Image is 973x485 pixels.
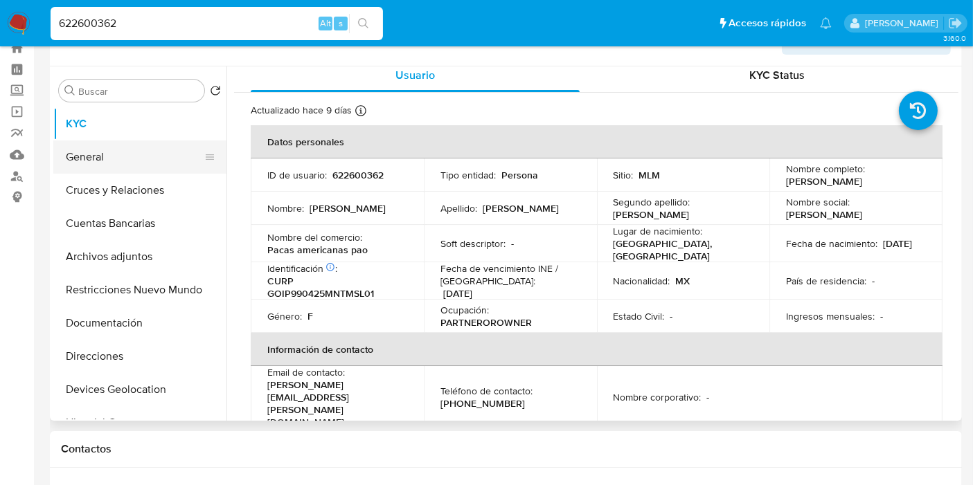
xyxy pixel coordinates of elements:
p: [PERSON_NAME] [786,175,862,187]
p: F [307,310,313,322]
p: [PERSON_NAME][EMAIL_ADDRESS][PERSON_NAME][DOMAIN_NAME] [267,378,402,428]
a: Notificaciones [820,17,832,29]
p: ID de usuario : [267,169,327,181]
p: Tipo entidad : [440,169,496,181]
p: - [511,237,514,250]
p: - [670,310,673,322]
a: Salir [948,16,963,30]
p: Estado Civil : [614,310,665,322]
p: [PERSON_NAME] [614,208,690,221]
button: Documentación [53,306,226,340]
button: Restricciones Nuevo Mundo [53,273,226,306]
p: Nombre : [267,202,304,214]
p: CURP GOIP990425MNTMSL01 [267,275,402,300]
p: Soft descriptor : [440,237,506,250]
button: General [53,140,215,174]
p: [PHONE_NUMBER] [440,397,525,410]
input: Buscar [78,85,199,98]
p: MX [676,275,690,287]
p: [PERSON_NAME] [786,208,862,221]
span: KYC Status [750,67,805,83]
p: - [880,310,883,322]
p: Pacas americanas pao [267,244,368,256]
p: Nombre social : [786,196,850,208]
span: Accesos rápidos [729,16,806,30]
p: [DATE] [883,237,912,250]
p: Nombre corporativo : [614,391,702,403]
button: Cuentas Bancarias [53,207,226,240]
p: Nombre del comercio : [267,231,362,244]
p: Nacionalidad : [614,275,670,287]
p: Teléfono de contacto : [440,385,533,397]
p: fernando.ftapiamartinez@mercadolibre.com.mx [865,17,943,30]
button: KYC [53,107,226,140]
p: Ingresos mensuales : [786,310,875,322]
button: Historial Casos [53,406,226,439]
button: Direcciones [53,340,226,373]
p: [PERSON_NAME] [483,202,559,214]
span: s [339,17,343,30]
span: 3.160.0 [943,33,966,44]
p: Lugar de nacimiento : [614,225,703,237]
th: Información de contacto [251,333,943,366]
p: Nombre completo : [786,163,865,175]
p: - [872,275,875,287]
p: Fecha de nacimiento : [786,237,877,250]
h1: Contactos [61,442,951,456]
button: Devices Geolocation [53,373,226,406]
p: Email de contacto : [267,366,345,378]
p: Ocupación : [440,304,489,316]
p: Persona [501,169,538,181]
p: Género : [267,310,302,322]
button: search-icon [349,14,377,33]
button: Archivos adjuntos [53,240,226,273]
p: Identificación : [267,262,337,275]
p: [GEOGRAPHIC_DATA], [GEOGRAPHIC_DATA] [614,237,748,262]
p: [PERSON_NAME] [310,202,386,214]
button: Cruces y Relaciones [53,174,226,207]
p: [DATE] [443,287,472,300]
p: Actualizado hace 9 días [251,104,352,117]
p: Segundo apellido : [614,196,690,208]
input: Buscar usuario o caso... [51,15,383,33]
button: Buscar [64,85,75,96]
span: Usuario [395,67,435,83]
p: Apellido : [440,202,477,214]
button: Volver al orden por defecto [210,85,221,100]
p: PARTNEROROWNER [440,316,532,329]
span: Alt [320,17,331,30]
p: 622600362 [332,169,384,181]
th: Datos personales [251,125,943,158]
p: País de residencia : [786,275,866,287]
p: MLM [639,169,661,181]
p: - [707,391,710,403]
p: Fecha de vencimiento INE / [GEOGRAPHIC_DATA] : [440,262,580,287]
p: Sitio : [614,169,634,181]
